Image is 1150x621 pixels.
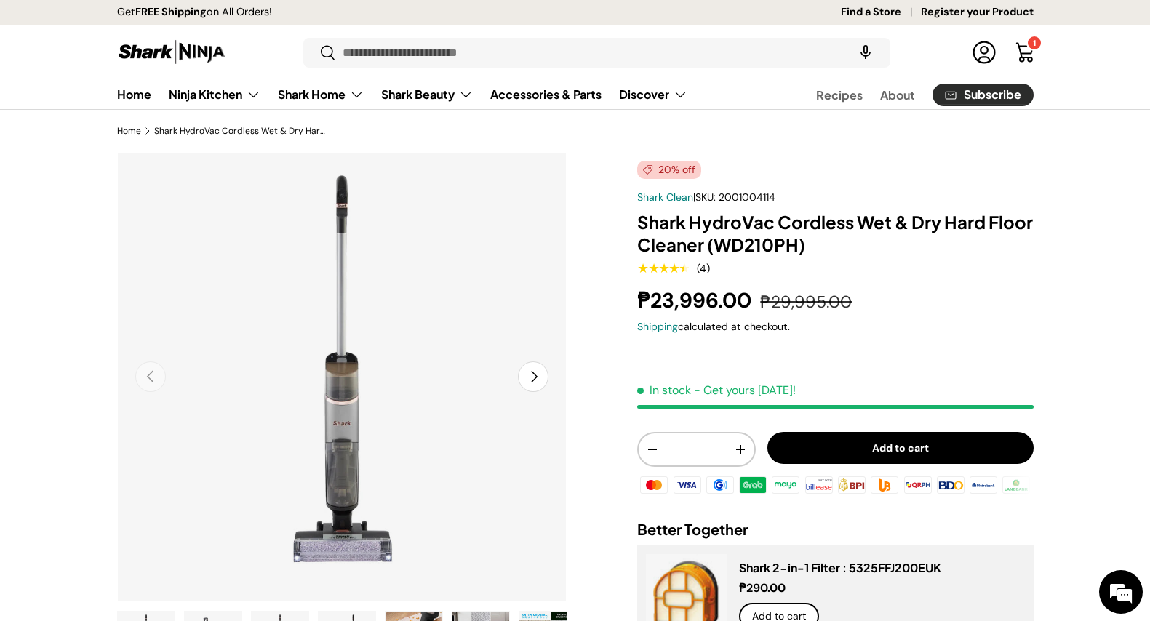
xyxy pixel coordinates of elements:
[967,474,999,496] img: metrobank
[841,4,921,20] a: Find a Store
[767,432,1034,465] button: Add to cart
[671,474,703,496] img: visa
[770,474,802,496] img: maya
[964,89,1021,100] span: Subscribe
[933,84,1034,106] a: Subscribe
[117,124,603,137] nav: Breadcrumbs
[135,5,207,18] strong: FREE Shipping
[1000,474,1032,496] img: landbank
[637,261,689,276] span: ★★★★★
[637,382,691,398] span: In stock
[760,291,852,313] s: ₱29,995.00
[693,191,775,204] span: |
[117,80,687,109] nav: Primary
[781,80,1034,109] nav: Secondary
[638,474,670,496] img: master
[869,474,901,496] img: ubp
[637,211,1033,256] h1: Shark HydroVac Cordless Wet & Dry Hard Floor Cleaner (WD210PH)
[695,191,716,204] span: SKU:
[169,80,260,109] a: Ninja Kitchen
[719,191,775,204] span: 2001004114
[737,474,769,496] img: grabpay
[381,80,473,109] a: Shark Beauty
[880,81,915,109] a: About
[816,81,863,109] a: Recipes
[836,474,868,496] img: bpi
[269,80,372,109] summary: Shark Home
[704,474,736,496] img: gcash
[637,519,1033,540] h2: Better Together
[637,320,678,333] a: Shipping
[117,4,272,20] p: Get on All Orders!
[921,4,1034,20] a: Register your Product
[619,80,687,109] a: Discover
[637,262,689,275] div: 4.5 out of 5.0 stars
[117,38,226,66] img: Shark Ninja Philippines
[694,382,796,398] p: - Get yours [DATE]!
[637,287,755,314] strong: ₱23,996.00
[117,127,141,135] a: Home
[160,80,269,109] summary: Ninja Kitchen
[1033,38,1036,48] span: 1
[278,80,364,109] a: Shark Home
[842,36,889,68] speech-search-button: Search by voice
[154,127,329,135] a: Shark HydroVac Cordless Wet & Dry Hard Floor Cleaner (WD210PH)
[901,474,933,496] img: qrph
[935,474,967,496] img: bdo
[117,80,151,108] a: Home
[697,263,710,274] div: (4)
[803,474,835,496] img: billease
[739,560,941,575] a: Shark 2-in-1 Filter : 5325FFJ200EUK
[637,161,701,179] span: 20% off
[372,80,482,109] summary: Shark Beauty
[610,80,696,109] summary: Discover
[490,80,602,108] a: Accessories & Parts
[637,319,1033,334] div: calculated at checkout.
[637,191,693,204] a: Shark Clean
